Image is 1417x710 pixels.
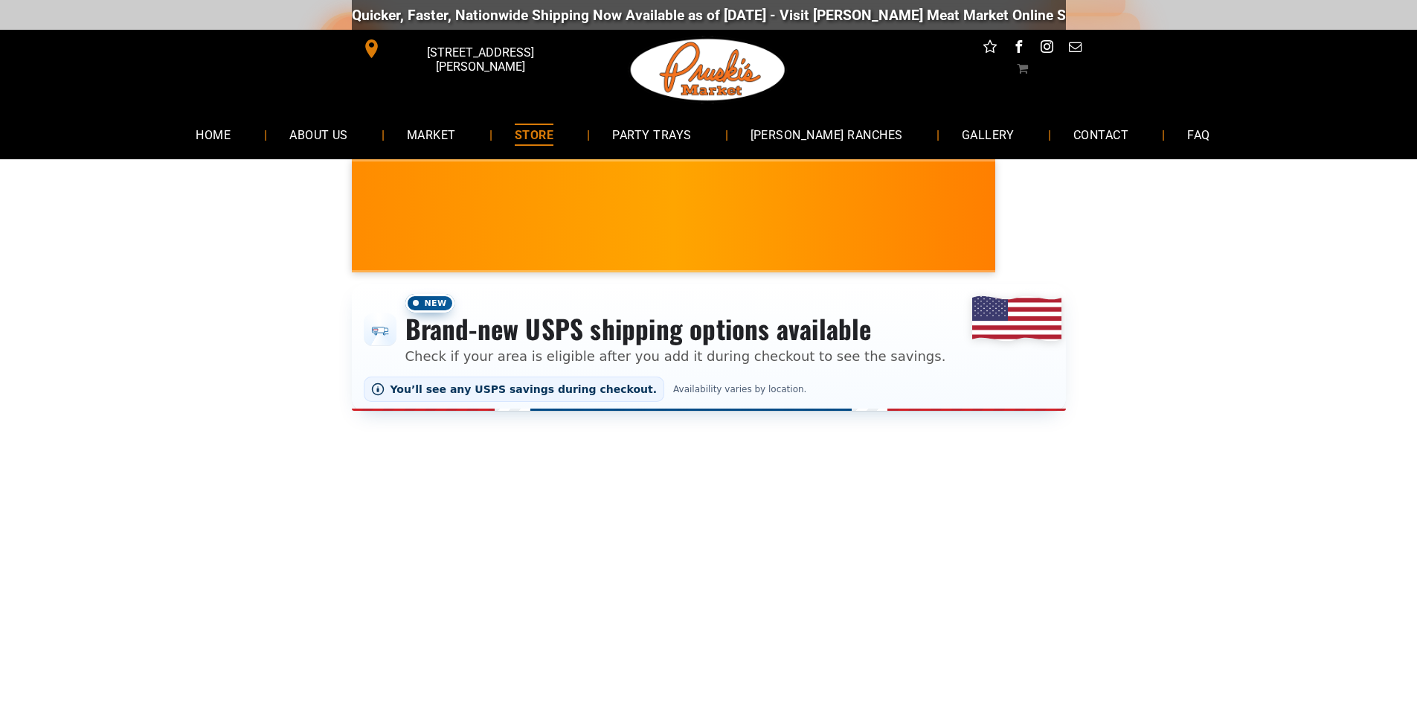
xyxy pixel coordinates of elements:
a: CONTACT [1051,115,1151,154]
a: Social network [980,37,1000,60]
h3: Brand-new USPS shipping options available [405,313,946,345]
a: [PERSON_NAME] RANCHES [728,115,925,154]
a: ABOUT US [267,115,370,154]
a: STORE [492,115,576,154]
a: instagram [1037,37,1056,60]
a: email [1065,37,1085,60]
a: HOME [173,115,253,154]
span: You’ll see any USPS savings during checkout. [391,383,658,395]
p: Check if your area is eligible after you add it during checkout to see the savings. [405,346,946,366]
a: FAQ [1165,115,1232,154]
a: GALLERY [939,115,1037,154]
div: Quicker, Faster, Nationwide Shipping Now Available as of [DATE] - Visit [PERSON_NAME] Meat Market... [352,7,1253,24]
span: New [405,294,454,313]
a: facebook [1009,37,1028,60]
div: Shipping options announcement [352,284,1066,411]
span: Availability varies by location. [670,384,809,394]
span: [STREET_ADDRESS][PERSON_NAME] [384,38,576,81]
img: Pruski-s+Market+HQ+Logo2-1920w.png [628,30,788,110]
a: [STREET_ADDRESS][PERSON_NAME] [352,37,579,60]
a: MARKET [385,115,478,154]
a: PARTY TRAYS [590,115,713,154]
